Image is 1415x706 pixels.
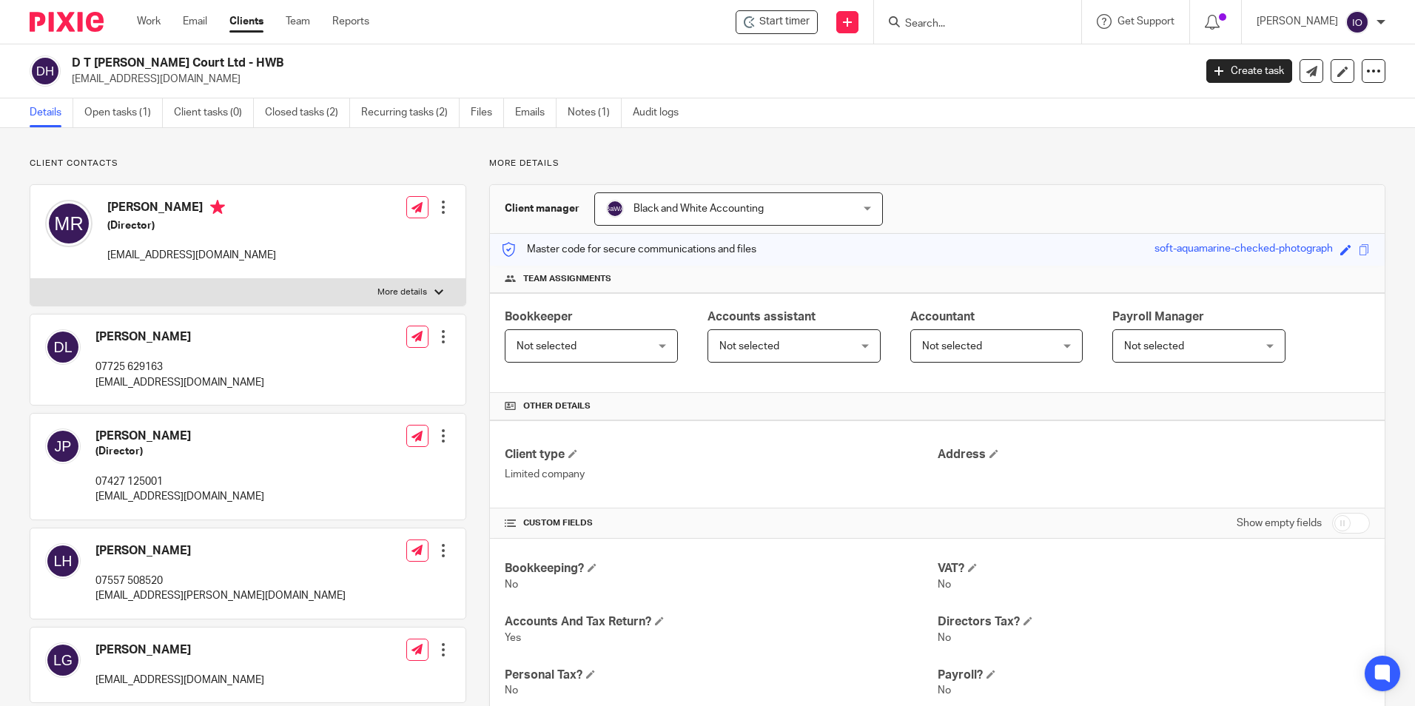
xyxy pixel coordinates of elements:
h5: (Director) [107,218,276,233]
img: svg%3E [45,200,93,247]
span: No [505,579,518,590]
span: Accountant [910,311,975,323]
a: Closed tasks (2) [265,98,350,127]
h4: Payroll? [938,668,1370,683]
a: Client tasks (0) [174,98,254,127]
h4: Directors Tax? [938,614,1370,630]
h4: Personal Tax? [505,668,937,683]
span: No [938,685,951,696]
p: 07557 508520 [95,574,346,588]
span: Get Support [1117,16,1174,27]
span: Accounts assistant [707,311,816,323]
a: Recurring tasks (2) [361,98,460,127]
p: More details [489,158,1385,169]
input: Search [904,18,1037,31]
div: soft-aquamarine-checked-photograph [1154,241,1333,258]
h4: CUSTOM FIELDS [505,517,937,529]
h2: D T [PERSON_NAME] Court Ltd - HWB [72,56,961,71]
h4: Bookkeeping? [505,561,937,576]
a: Files [471,98,504,127]
p: [EMAIL_ADDRESS][DOMAIN_NAME] [107,248,276,263]
a: Notes (1) [568,98,622,127]
h4: Address [938,447,1370,463]
p: [EMAIL_ADDRESS][DOMAIN_NAME] [95,489,264,504]
a: Email [183,14,207,29]
p: [EMAIL_ADDRESS][DOMAIN_NAME] [95,673,264,687]
span: Not selected [517,341,577,352]
p: 07725 629163 [95,360,264,374]
img: svg%3E [30,56,61,87]
a: Reports [332,14,369,29]
span: Yes [505,633,521,643]
div: D T Lisa Court Ltd - HWB [736,10,818,34]
p: Master code for secure communications and files [501,242,756,257]
span: Other details [523,400,591,412]
a: Open tasks (1) [84,98,163,127]
h4: Accounts And Tax Return? [505,614,937,630]
h4: [PERSON_NAME] [95,543,346,559]
img: svg%3E [45,428,81,464]
p: Client contacts [30,158,466,169]
span: No [938,579,951,590]
img: svg%3E [45,543,81,579]
p: More details [377,286,427,298]
p: 07427 125001 [95,474,264,489]
p: [EMAIL_ADDRESS][PERSON_NAME][DOMAIN_NAME] [95,588,346,603]
a: Team [286,14,310,29]
img: svg%3E [45,329,81,365]
p: Limited company [505,467,937,482]
h3: Client manager [505,201,579,216]
a: Clients [229,14,263,29]
a: Details [30,98,73,127]
i: Primary [210,200,225,215]
a: Work [137,14,161,29]
span: Not selected [719,341,779,352]
h4: [PERSON_NAME] [107,200,276,218]
h4: Client type [505,447,937,463]
a: Create task [1206,59,1292,83]
img: svg%3E [606,200,624,218]
label: Show empty fields [1237,516,1322,531]
a: Audit logs [633,98,690,127]
img: Pixie [30,12,104,32]
span: Team assignments [523,273,611,285]
img: svg%3E [1345,10,1369,34]
p: [EMAIL_ADDRESS][DOMAIN_NAME] [72,72,1184,87]
h4: VAT? [938,561,1370,576]
span: Not selected [922,341,982,352]
span: Payroll Manager [1112,311,1204,323]
span: Start timer [759,14,810,30]
span: Black and White Accounting [633,204,764,214]
span: Bookkeeper [505,311,573,323]
p: [PERSON_NAME] [1257,14,1338,29]
img: svg%3E [45,642,81,678]
span: Not selected [1124,341,1184,352]
span: No [505,685,518,696]
h4: [PERSON_NAME] [95,329,264,345]
span: No [938,633,951,643]
a: Emails [515,98,557,127]
p: [EMAIL_ADDRESS][DOMAIN_NAME] [95,375,264,390]
h4: [PERSON_NAME] [95,642,264,658]
h5: (Director) [95,444,264,459]
h4: [PERSON_NAME] [95,428,264,444]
